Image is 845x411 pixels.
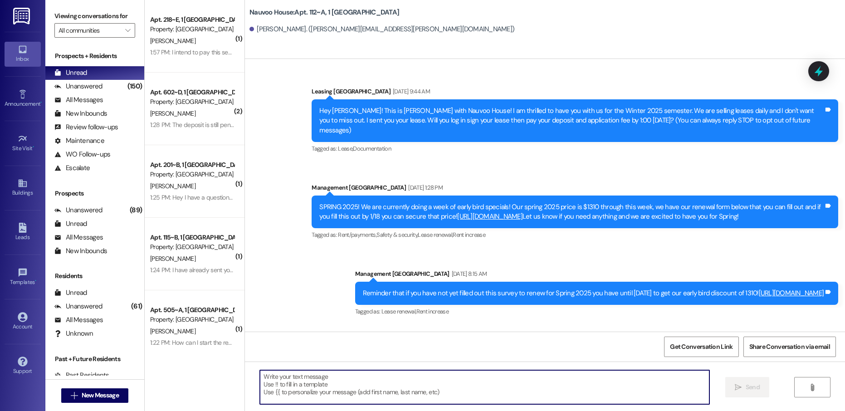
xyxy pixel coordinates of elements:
div: All Messages [54,233,103,242]
span: Documentation [353,145,391,152]
label: Viewing conversations for [54,9,135,23]
div: Apt. 218~E, 1 [GEOGRAPHIC_DATA] [150,15,234,24]
div: Apt. 201~B, 1 [GEOGRAPHIC_DATA] [150,160,234,170]
span: Lease renewal , [418,231,453,239]
a: Templates • [5,265,41,289]
div: Property: [GEOGRAPHIC_DATA] [150,97,234,107]
div: [DATE] 9:44 AM [391,87,430,96]
div: Maintenance [54,136,104,146]
span: Lease renewal , [381,308,416,315]
div: Property: [GEOGRAPHIC_DATA] [150,242,234,252]
div: Apt. 115~B, 1 [GEOGRAPHIC_DATA] [150,233,234,242]
span: Get Conversation Link [670,342,733,352]
a: Account [5,309,41,334]
div: Prospects [45,189,144,198]
div: Unread [54,288,87,298]
a: [URL][DOMAIN_NAME] [759,289,824,298]
div: Residents [45,271,144,281]
div: New Inbounds [54,109,107,118]
div: (150) [125,79,144,93]
div: All Messages [54,315,103,325]
span: [PERSON_NAME] [150,37,195,45]
button: New Message [61,388,128,403]
div: Reminder that if you have not yet filled out this survey to renew for Spring 2025 you have until ... [363,289,824,298]
a: Inbox [5,42,41,66]
div: Apt. 602~D, 1 [GEOGRAPHIC_DATA] [150,88,234,97]
div: Unanswered [54,82,103,91]
i:  [809,384,816,391]
div: Prospects + Residents [45,51,144,61]
i:  [735,384,742,391]
span: [PERSON_NAME] [150,182,195,190]
i:  [125,27,130,34]
div: Hey [PERSON_NAME]! This is [PERSON_NAME] with Nauvoo House! I am thrilled to have you with us for... [319,106,824,135]
input: All communities [59,23,121,38]
div: Unanswered [54,205,103,215]
div: Past Residents [54,371,109,380]
img: ResiDesk Logo [13,8,32,24]
a: Buildings [5,176,41,200]
div: Unanswered [54,302,103,311]
div: Property: [GEOGRAPHIC_DATA] [150,24,234,34]
button: Share Conversation via email [743,337,836,357]
div: [DATE] 1:28 PM [406,183,443,192]
div: Past + Future Residents [45,354,144,364]
a: Leads [5,220,41,245]
div: Property: [GEOGRAPHIC_DATA] [150,170,234,179]
div: Apt. 505~A, 1 [GEOGRAPHIC_DATA] [150,305,234,315]
div: 1:24 PM: I have already sent you an emails with a picture confirmation of my financial aid [150,266,381,274]
div: Management [GEOGRAPHIC_DATA] [312,183,838,196]
div: (61) [129,299,144,313]
div: All Messages [54,95,103,105]
span: • [35,278,36,284]
div: Tagged as: [312,228,838,241]
span: Rent/payments , [338,231,376,239]
div: [DATE] 8:15 AM [449,269,487,279]
a: [URL][DOMAIN_NAME] [457,212,523,221]
div: Management [GEOGRAPHIC_DATA] [355,269,838,282]
a: Site Visit • [5,131,41,156]
span: Rent increase [453,231,485,239]
span: [PERSON_NAME] [150,254,195,263]
span: Safety & security , [376,231,418,239]
a: Support [5,354,41,378]
div: New Inbounds [54,246,107,256]
span: Rent increase [416,308,449,315]
span: • [33,144,34,150]
span: [PERSON_NAME] [150,109,195,117]
div: 1:28 PM: The deposit is still pending and I'm not able to screenshot it from my bank account [150,121,389,129]
span: • [40,99,42,106]
div: 1:22 PM: How can I start the renewal process? [150,338,270,347]
div: WO Follow-ups [54,150,110,159]
b: Nauvoo House: Apt. 112~A, 1 [GEOGRAPHIC_DATA] [249,8,399,17]
div: 1:25 PM: Hey I have a question regarding signing my winter semester lease. If I'm already a resid... [150,193,730,201]
div: Review follow-ups [54,122,118,132]
span: Send [746,382,760,392]
i:  [71,392,78,399]
div: [PERSON_NAME]. ([PERSON_NAME][EMAIL_ADDRESS][PERSON_NAME][DOMAIN_NAME]) [249,24,514,34]
div: (89) [127,203,144,217]
div: Property: [GEOGRAPHIC_DATA] [150,315,234,324]
div: Leasing [GEOGRAPHIC_DATA] [312,87,838,99]
div: Unread [54,68,87,78]
span: [PERSON_NAME] [150,327,195,335]
div: Tagged as: [355,305,838,318]
span: Lease , [338,145,353,152]
div: Unknown [54,329,93,338]
span: Share Conversation via email [749,342,830,352]
button: Get Conversation Link [664,337,738,357]
span: New Message [82,391,119,400]
div: Tagged as: [312,142,838,155]
div: SPRING 2025! We are currently doing a week of early bird specials! Our spring 2025 price is $1310... [319,202,824,222]
div: Unread [54,219,87,229]
div: Escalate [54,163,90,173]
div: 1:57 PM: I intend to pay this semester in full; do I still need to fill out financial aid? [150,48,357,56]
button: Send [725,377,769,397]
